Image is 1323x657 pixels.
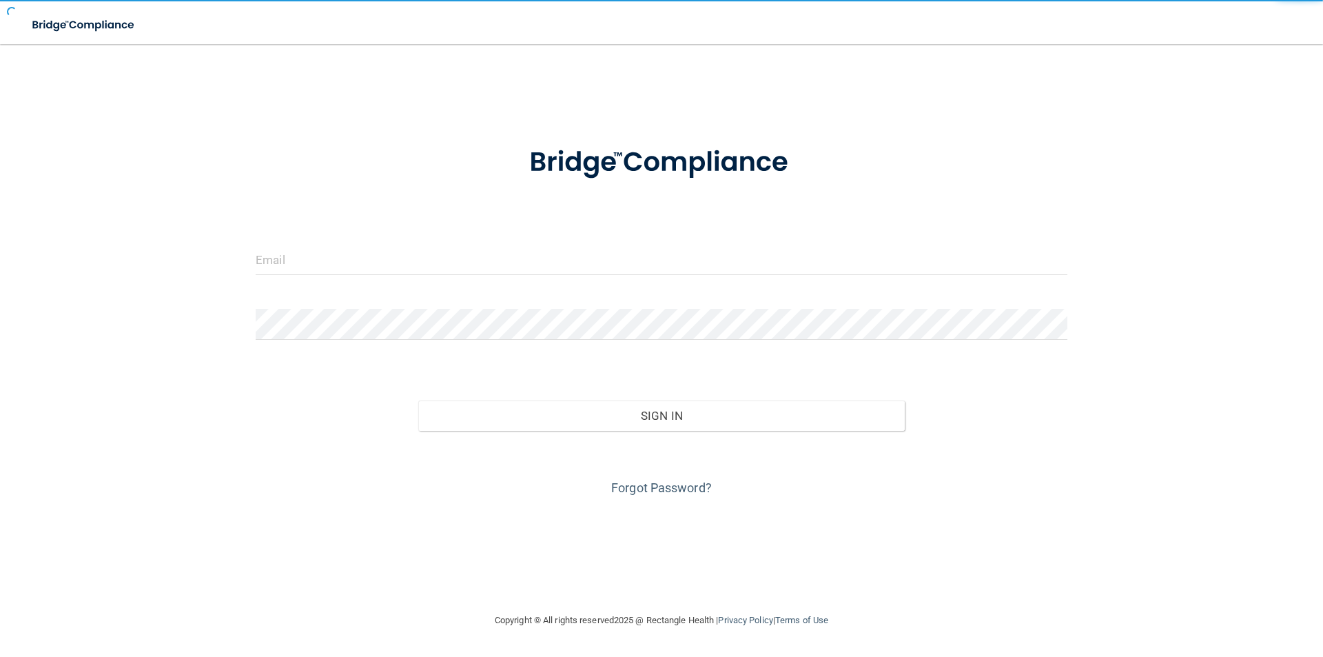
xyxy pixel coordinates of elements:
input: Email [256,244,1067,275]
button: Sign In [418,401,905,431]
img: bridge_compliance_login_screen.278c3ca4.svg [501,127,822,199]
a: Terms of Use [775,615,828,625]
a: Privacy Policy [718,615,772,625]
a: Forgot Password? [611,481,712,495]
img: bridge_compliance_login_screen.278c3ca4.svg [21,11,147,39]
div: Copyright © All rights reserved 2025 @ Rectangle Health | | [410,598,913,643]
